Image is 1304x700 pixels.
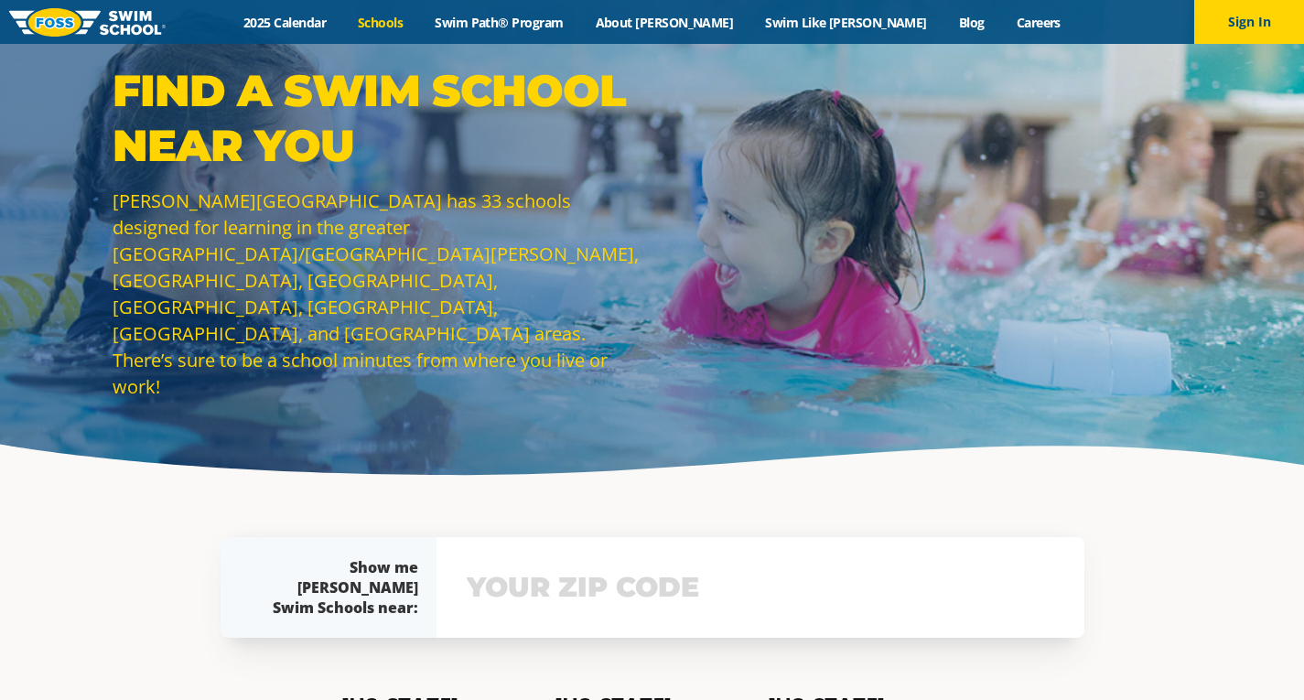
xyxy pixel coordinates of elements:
[419,14,579,31] a: Swim Path® Program
[579,14,749,31] a: About [PERSON_NAME]
[943,14,1000,31] a: Blog
[113,63,643,173] p: Find a Swim School Near You
[228,14,342,31] a: 2025 Calendar
[113,188,643,400] p: [PERSON_NAME][GEOGRAPHIC_DATA] has 33 schools designed for learning in the greater [GEOGRAPHIC_DA...
[342,14,419,31] a: Schools
[1000,14,1076,31] a: Careers
[749,14,943,31] a: Swim Like [PERSON_NAME]
[9,8,166,37] img: FOSS Swim School Logo
[257,557,418,618] div: Show me [PERSON_NAME] Swim Schools near:
[462,561,1059,614] input: YOUR ZIP CODE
